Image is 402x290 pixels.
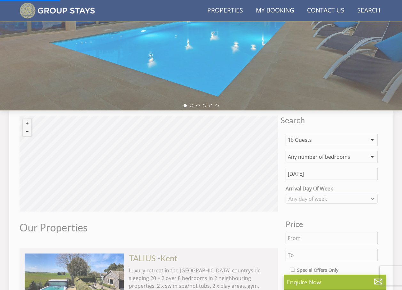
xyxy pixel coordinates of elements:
button: Zoom out [23,127,31,136]
span: Search [280,116,383,125]
input: Arrival Date [286,168,378,180]
canvas: Map [20,116,278,212]
a: TALIUS [129,253,156,263]
div: Any day of week [287,195,370,202]
a: Properties [205,4,246,18]
input: To [286,249,378,261]
button: Zoom in [23,119,31,127]
a: Search [355,4,383,18]
h3: Price [286,220,378,228]
a: My Booking [253,4,297,18]
img: Group Stays [20,3,95,19]
h1: Our Properties [20,222,278,233]
label: Arrival Day Of Week [286,185,378,192]
span: - [157,253,177,263]
p: Enquire Now [287,278,383,286]
a: Kent [160,253,177,263]
label: Special Offers Only [297,267,338,274]
input: From [286,232,378,244]
div: Combobox [286,194,378,204]
a: Contact Us [304,4,347,18]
